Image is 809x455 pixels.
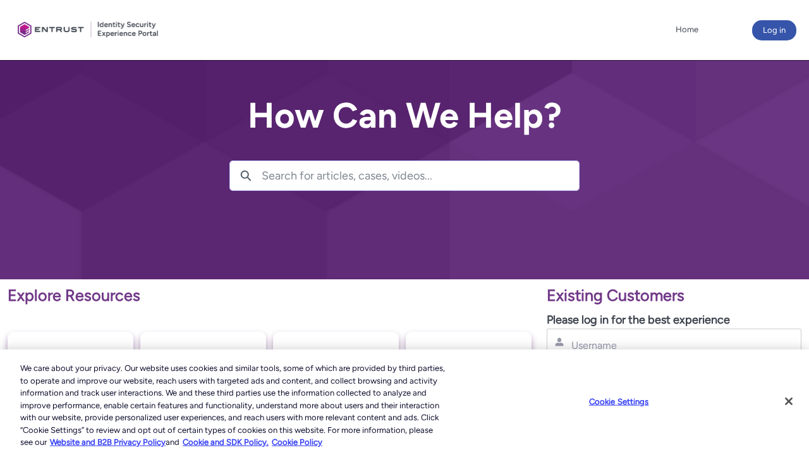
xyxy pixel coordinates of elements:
input: Username [570,339,737,352]
h2: How Can We Help? [229,96,580,135]
p: Please log in for the best experience [547,312,801,329]
p: Explore Resources [8,284,532,308]
a: Cookie and SDK Policy. [183,437,269,447]
a: More information about our cookie policy., opens in a new tab [50,437,166,447]
button: Cookie Settings [580,389,659,414]
button: Log in [752,20,796,40]
input: Search for articles, cases, videos... [262,161,579,190]
button: Search [230,161,262,190]
p: Existing Customers [547,284,801,308]
a: Home [672,20,702,39]
div: We care about your privacy. Our website uses cookies and similar tools, some of which are provide... [20,362,445,449]
a: Cookie Policy [272,437,322,447]
button: Close [775,387,803,415]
